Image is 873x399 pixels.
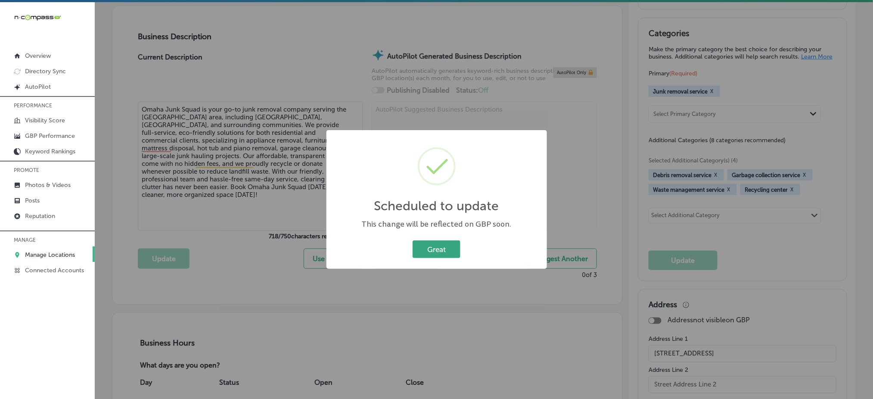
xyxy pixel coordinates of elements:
p: Connected Accounts [25,267,84,274]
p: Visibility Score [25,117,65,124]
p: AutoPilot [25,83,51,90]
p: Photos & Videos [25,181,71,189]
p: Reputation [25,212,55,220]
p: Manage Locations [25,251,75,259]
button: Great [413,240,460,258]
p: Overview [25,52,51,59]
p: Posts [25,197,40,204]
h2: Scheduled to update [374,198,499,214]
p: Keyword Rankings [25,148,75,155]
p: GBP Performance [25,132,75,140]
div: This change will be reflected on GBP soon. [335,219,538,230]
img: 660ab0bf-5cc7-4cb8-ba1c-48b5ae0f18e60NCTV_CLogo_TV_Black_-500x88.png [14,13,61,22]
p: Directory Sync [25,68,66,75]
